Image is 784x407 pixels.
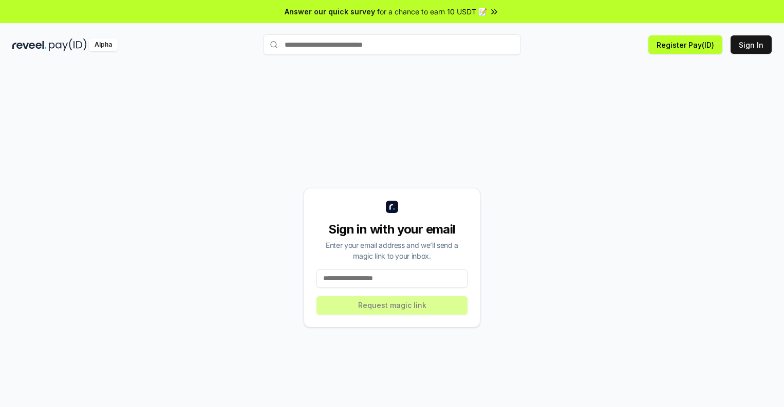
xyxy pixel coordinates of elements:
div: Sign in with your email [316,221,468,238]
button: Sign In [731,35,772,54]
button: Register Pay(ID) [648,35,722,54]
img: reveel_dark [12,38,47,51]
span: for a chance to earn 10 USDT 📝 [377,6,487,17]
div: Enter your email address and we’ll send a magic link to your inbox. [316,240,468,261]
img: pay_id [49,38,87,51]
img: logo_small [386,201,398,213]
span: Answer our quick survey [285,6,375,17]
div: Alpha [89,38,118,51]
